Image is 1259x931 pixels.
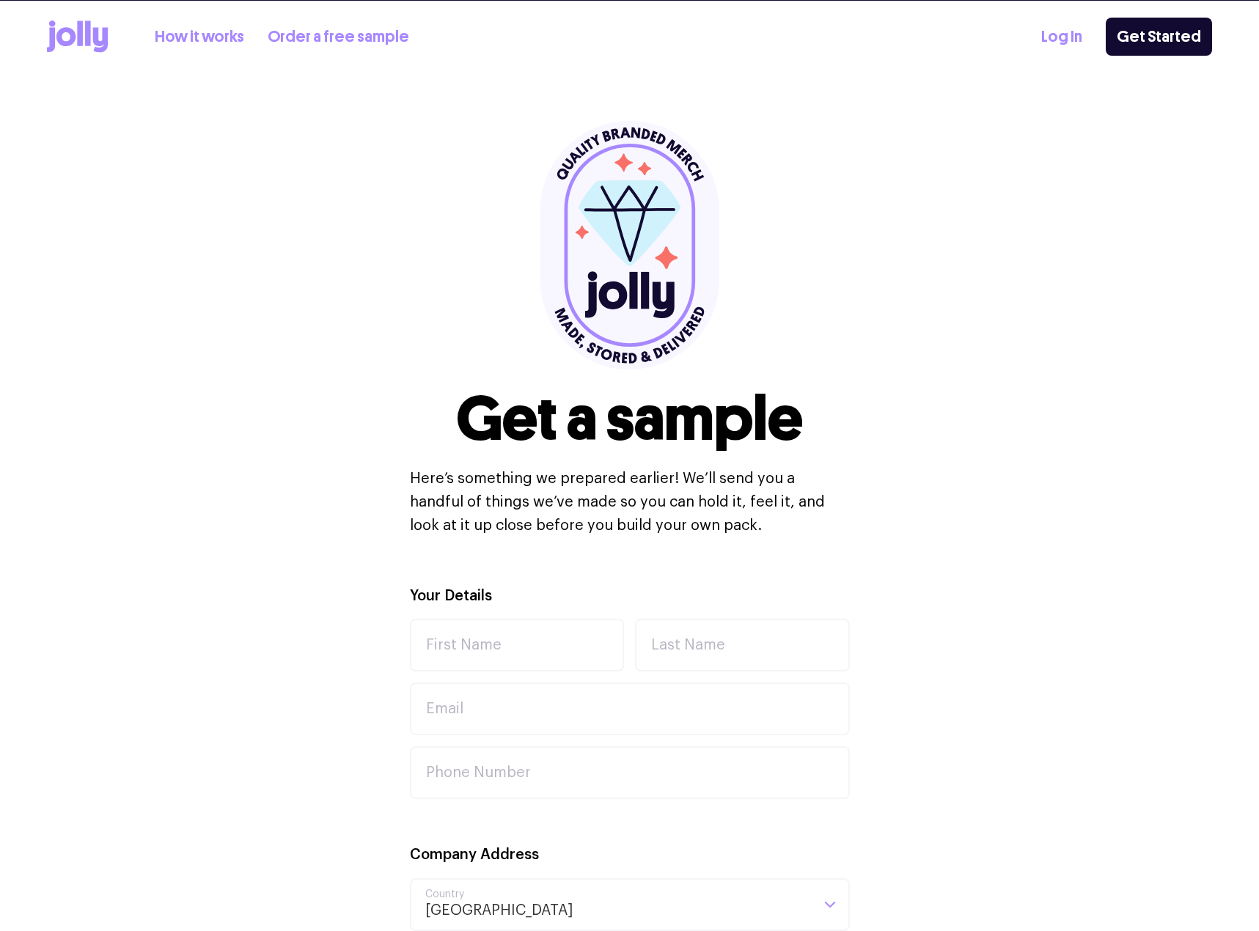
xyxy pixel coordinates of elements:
p: Here’s something we prepared earlier! We’ll send you a handful of things we’ve made so you can ho... [410,467,850,537]
input: Search for option [573,880,810,930]
span: [GEOGRAPHIC_DATA] [425,880,573,930]
label: Company Address [410,844,539,866]
a: Log In [1041,25,1082,49]
h1: Get a sample [456,388,803,449]
a: Get Started [1106,18,1212,56]
label: Your Details [410,586,492,607]
div: Search for option [410,878,850,931]
a: How it works [155,25,244,49]
a: Order a free sample [268,25,409,49]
